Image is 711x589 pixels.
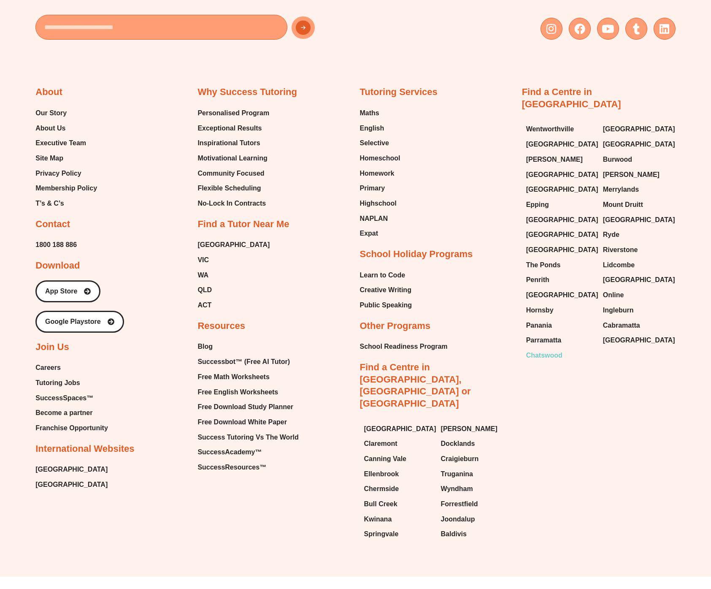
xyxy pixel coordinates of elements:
[603,138,675,151] span: [GEOGRAPHIC_DATA]
[35,137,97,149] a: Executive Team
[360,122,400,135] a: English
[364,483,433,495] a: Chermside
[364,437,433,450] a: Claremont
[197,299,211,312] span: ACT
[197,371,269,383] span: Free Math Worksheets
[35,152,63,165] span: Site Map
[197,167,264,180] span: Community Focused
[526,334,595,347] a: Parramatta
[603,214,671,226] a: [GEOGRAPHIC_DATA]
[360,137,400,149] a: Selective
[603,304,671,317] a: Ingleburn
[360,137,389,149] span: Selective
[526,274,549,286] span: Penrith
[197,182,269,195] a: Flexible Scheduling
[603,123,671,136] a: [GEOGRAPHIC_DATA]
[35,443,134,455] h2: International Websites
[603,153,671,166] a: Burwood
[441,483,509,495] a: Wyndham
[360,362,471,409] a: Find a Centre in [GEOGRAPHIC_DATA], [GEOGRAPHIC_DATA] or [GEOGRAPHIC_DATA]
[441,453,509,465] a: Craigieburn
[603,153,632,166] span: Burwood
[364,498,433,510] a: Bull Creek
[197,461,298,474] a: SuccessResources™
[197,137,260,149] span: Inspirational Tutors
[364,453,406,465] span: Canning Vale
[360,340,448,353] span: School Readiness Program
[197,386,278,399] span: Free English Worksheets
[360,248,473,261] h2: School Holiday Programs
[197,356,298,368] a: Successbot™ (Free AI Tutor)
[35,167,97,180] a: Privacy Policy
[197,401,298,413] a: Free Download Study Planner
[364,437,397,450] span: Claremont
[360,182,385,195] span: Primary
[441,423,497,435] span: [PERSON_NAME]
[364,483,399,495] span: Chermside
[526,138,598,151] span: [GEOGRAPHIC_DATA]
[197,137,269,149] a: Inspirational Tutors
[526,153,595,166] a: [PERSON_NAME]
[603,274,671,286] a: [GEOGRAPHIC_DATA]
[526,349,595,362] a: Chatswood
[197,182,261,195] span: Flexible Scheduling
[364,528,433,540] a: Springvale
[566,494,711,589] iframe: Chat Widget
[364,468,399,480] span: Ellenbrook
[603,289,671,301] a: Online
[526,183,595,196] a: [GEOGRAPHIC_DATA]
[35,152,97,165] a: Site Map
[526,304,554,317] span: Hornsby
[197,269,208,282] span: WA
[441,483,473,495] span: Wyndham
[441,498,509,510] a: Forrestfield
[35,137,86,149] span: Executive Team
[197,446,262,459] span: SuccessAcademy™
[526,214,598,226] span: [GEOGRAPHIC_DATA]
[603,198,643,211] span: Mount Druitt
[603,244,638,256] span: Riverstone
[603,168,671,181] a: [PERSON_NAME]
[526,304,595,317] a: Hornsby
[526,228,595,241] a: [GEOGRAPHIC_DATA]
[197,197,266,210] span: No-Lock In Contracts
[526,183,598,196] span: [GEOGRAPHIC_DATA]
[526,319,552,332] span: Panania
[35,239,77,251] span: 1800 188 886
[360,269,412,282] a: Learn to Code
[360,284,412,296] a: Creative Writing
[364,468,433,480] a: Ellenbrook
[360,269,406,282] span: Learn to Code
[364,513,392,526] span: Kwinana
[197,340,298,353] a: Blog
[603,214,675,226] span: [GEOGRAPHIC_DATA]
[197,254,209,266] span: VIC
[526,259,595,271] a: The Ponds
[603,198,671,211] a: Mount Druitt
[197,461,266,474] span: SuccessResources™
[197,431,298,444] a: Success Tutoring Vs The World
[526,244,595,256] a: [GEOGRAPHIC_DATA]
[441,423,509,435] a: [PERSON_NAME]
[35,392,93,404] span: SuccessSpaces™
[441,468,509,480] a: Truganina
[526,198,549,211] span: Epping
[364,513,433,526] a: Kwinana
[35,280,100,302] a: App Store
[526,244,598,256] span: [GEOGRAPHIC_DATA]
[526,334,562,347] span: Parramatta
[603,138,671,151] a: [GEOGRAPHIC_DATA]
[360,212,388,225] span: NAPLAN
[197,371,298,383] a: Free Math Worksheets
[526,289,595,301] a: [GEOGRAPHIC_DATA]
[35,478,108,491] a: [GEOGRAPHIC_DATA]
[526,168,595,181] a: [GEOGRAPHIC_DATA]
[197,86,297,98] h2: Why Success Tutoring
[603,289,624,301] span: Online
[197,356,290,368] span: Successbot™ (Free AI Tutor)
[197,386,298,399] a: Free English Worksheets
[526,123,574,136] span: Wentworthville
